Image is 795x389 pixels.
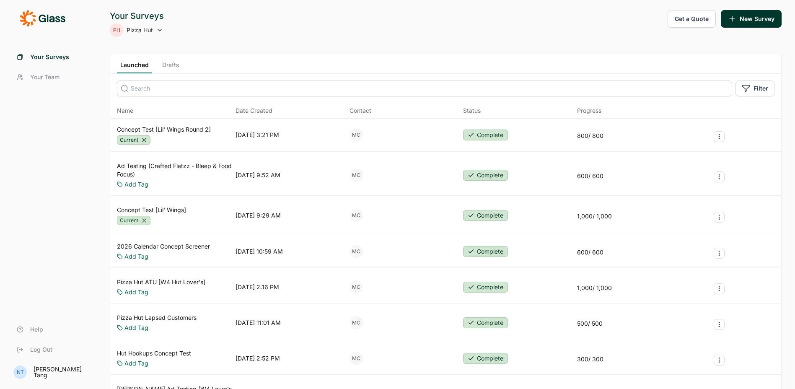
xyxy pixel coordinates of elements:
input: Search [117,80,732,96]
button: Survey Actions [714,283,725,294]
a: Pizza Hut Lapsed Customers [117,314,197,322]
span: Name [117,106,133,115]
a: Concept Test [Lil' Wings] [117,206,186,214]
div: 300 / 300 [577,355,603,363]
button: Filter [735,80,774,96]
div: MC [350,352,363,365]
div: Current [117,135,150,145]
span: Filter [754,84,768,93]
button: Survey Actions [714,212,725,223]
button: Get a Quote [668,10,716,28]
div: Status [463,106,481,115]
span: Your Surveys [30,53,69,61]
button: Complete [463,317,508,328]
div: 1,000 / 1,000 [577,212,612,220]
div: Your Surveys [110,10,164,22]
a: Add Tag [124,252,148,261]
button: Complete [463,282,508,293]
div: [DATE] 3:21 PM [236,131,279,139]
div: MC [350,128,363,142]
button: Complete [463,210,508,221]
span: Date Created [236,106,272,115]
a: Add Tag [124,288,148,296]
a: Ad Testing (Crafted Flatzz - Bleep & Food Focus) [117,162,232,179]
div: [DATE] 9:29 AM [236,211,281,220]
div: [PERSON_NAME] Tang [34,366,86,378]
div: MC [350,169,363,182]
button: Complete [463,130,508,140]
span: Pizza Hut [127,26,153,34]
button: Survey Actions [714,355,725,366]
button: Survey Actions [714,319,725,330]
div: MC [350,209,363,222]
a: Add Tag [124,359,148,368]
div: MC [350,316,363,329]
div: [DATE] 10:59 AM [236,247,283,256]
a: Drafts [159,61,182,73]
span: Help [30,325,43,334]
div: Contact [350,106,371,115]
button: Complete [463,353,508,364]
div: 600 / 600 [577,248,603,257]
button: Survey Actions [714,248,725,259]
a: Concept Test [Lil' Wings Round 2] [117,125,211,134]
div: [DATE] 2:52 PM [236,354,280,363]
span: Log Out [30,345,52,354]
div: NT [13,366,27,379]
div: 600 / 600 [577,172,603,180]
button: New Survey [721,10,782,28]
div: [DATE] 11:01 AM [236,319,281,327]
a: Add Tag [124,180,148,189]
div: 800 / 800 [577,132,603,140]
a: Launched [117,61,152,73]
button: Complete [463,170,508,181]
div: MC [350,280,363,294]
a: 2026 Calendar Concept Screener [117,242,210,251]
a: Add Tag [124,324,148,332]
span: Your Team [30,73,60,81]
div: MC [350,245,363,258]
button: Survey Actions [714,131,725,142]
div: [DATE] 2:16 PM [236,283,279,291]
a: Pizza Hut ATU [W4 Hut Lover's] [117,278,205,286]
div: Progress [577,106,601,115]
button: Complete [463,246,508,257]
div: 1,000 / 1,000 [577,284,612,292]
div: Current [117,216,150,225]
a: Hut Hookups Concept Test [117,349,191,358]
button: Survey Actions [714,171,725,182]
div: [DATE] 9:52 AM [236,171,280,179]
div: PH [110,23,123,37]
div: 500 / 500 [577,319,603,328]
